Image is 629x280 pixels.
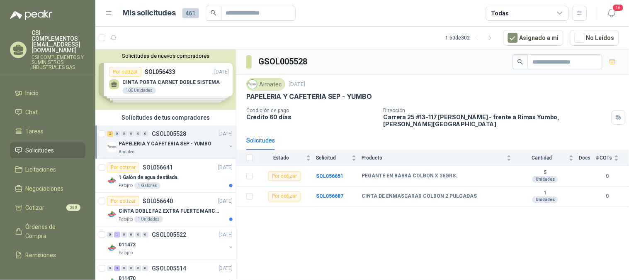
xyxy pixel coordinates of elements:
[119,182,133,189] p: Patojito
[10,104,85,120] a: Chat
[219,164,233,172] p: [DATE]
[517,150,579,166] th: Cantidad
[26,108,38,117] span: Chat
[517,155,567,161] span: Cantidad
[219,231,233,239] p: [DATE]
[123,7,176,19] h1: Mis solicitudes
[121,232,127,238] div: 0
[532,176,558,183] div: Unidades
[119,174,179,182] p: 1 Galón de agua destilada.
[246,113,377,120] p: Crédito 60 días
[135,131,141,137] div: 0
[211,10,216,16] span: search
[143,198,173,204] p: SOL056640
[246,92,372,101] p: PAPELERIA Y CAFETERIA SEP - YUMBO
[316,150,362,166] th: Solicitud
[114,265,120,271] div: 3
[99,53,233,59] button: Solicitudes de nuevos compradores
[95,110,236,125] div: Solicitudes de tus compradores
[384,113,608,128] p: Carrera 25 #13-117 [PERSON_NAME] - frente a Rimax Yumbo , [PERSON_NAME][GEOGRAPHIC_DATA]
[10,85,85,101] a: Inicio
[258,155,304,161] span: Estado
[95,49,236,110] div: Solicitudes de nuevos compradoresPor cotizarSOL056433[DATE] CINTA PORTA CARNET DOBLE SISTEMA100 U...
[128,232,134,238] div: 0
[258,150,316,166] th: Estado
[596,155,612,161] span: # COTs
[107,196,139,206] div: Por cotizar
[612,4,624,12] span: 16
[142,131,148,137] div: 0
[107,131,113,137] div: 2
[107,209,117,219] img: Company Logo
[517,59,523,65] span: search
[26,165,56,174] span: Licitaciones
[517,169,574,176] b: 5
[268,192,301,201] div: Por cotizar
[26,251,56,260] span: Remisiones
[26,88,39,98] span: Inicio
[219,265,233,273] p: [DATE]
[532,196,558,203] div: Unidades
[119,140,211,148] p: PAPELERIA Y CAFETERIA SEP - YUMBO
[66,204,80,211] span: 260
[362,155,505,161] span: Producto
[107,176,117,186] img: Company Logo
[107,129,234,155] a: 2 0 0 0 0 0 GSOL005528[DATE] Company LogoPAPELERIA Y CAFETERIA SEP - YUMBOAlmatec
[134,182,160,189] div: 1 Galones
[491,9,509,18] div: Todas
[362,193,477,200] b: CINTA DE ENMASCARAR COLBON 2 PULGADAS
[142,232,148,238] div: 0
[135,265,141,271] div: 0
[596,192,619,200] b: 0
[289,81,305,88] p: [DATE]
[10,219,85,244] a: Órdenes de Compra
[10,162,85,177] a: Licitaciones
[246,108,377,113] p: Condición de pago
[107,142,117,152] img: Company Logo
[219,197,233,205] p: [DATE]
[128,265,134,271] div: 0
[121,265,127,271] div: 0
[128,131,134,137] div: 0
[107,243,117,253] img: Company Logo
[26,146,54,155] span: Solicitudes
[362,173,458,179] b: PEGANTE EN BARRA COLBON X 36GRS.
[246,136,275,145] div: Solicitudes
[143,165,173,170] p: SOL056641
[258,55,308,68] h3: GSOL005528
[10,200,85,216] a: Cotizar260
[107,265,113,271] div: 0
[152,131,186,137] p: GSOL005528
[570,30,619,46] button: No Leídos
[384,108,608,113] p: Dirección
[142,265,148,271] div: 0
[316,193,343,199] a: SOL056687
[121,131,127,137] div: 0
[95,159,236,193] a: Por cotizarSOL056641[DATE] Company Logo1 Galón de agua destilada.Patojito1 Galones
[114,131,120,137] div: 0
[26,222,78,241] span: Órdenes de Compra
[32,30,85,53] p: CSI COMPLEMENTOS [EMAIL_ADDRESS][DOMAIN_NAME]
[517,190,574,196] b: 1
[316,155,350,161] span: Solicitud
[119,250,133,256] p: Patojito
[10,142,85,158] a: Solicitudes
[119,216,133,223] p: Patojito
[316,173,343,179] b: SOL056651
[119,207,222,215] p: CINTA DOBLE FAZ EXTRA FUERTE MARCA:3M
[503,30,563,46] button: Asignado a mi
[182,8,199,18] span: 461
[119,241,136,249] p: 011472
[95,193,236,226] a: Por cotizarSOL056640[DATE] Company LogoCINTA DOBLE FAZ EXTRA FUERTE MARCA:3MPatojito1 Unidades
[107,232,113,238] div: 0
[596,150,629,166] th: # COTs
[219,130,233,138] p: [DATE]
[107,230,234,256] a: 0 1 0 0 0 0 GSOL005522[DATE] Company Logo011472Patojito
[135,232,141,238] div: 0
[268,171,301,181] div: Por cotizar
[32,55,85,70] p: CSI COMPLEMENTOS Y SUMINISTROS INDUSTRIALES SAS
[134,216,163,223] div: 1 Unidades
[604,6,619,21] button: 16
[10,247,85,263] a: Remisiones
